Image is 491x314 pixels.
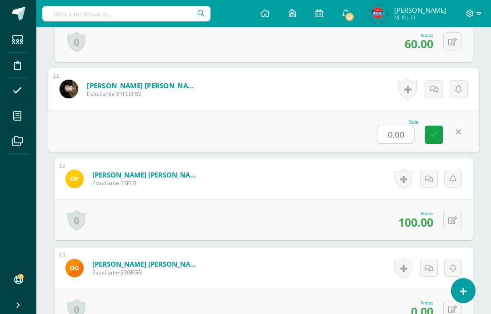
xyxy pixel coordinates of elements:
div: Nota: [411,299,433,306]
input: 0-100.0 [378,125,414,143]
a: [PERSON_NAME] [PERSON_NAME] [92,170,201,179]
span: Estudiante 23FLFL [92,179,201,187]
div: Nota: [405,32,433,38]
span: Estudiante 23GEGB [92,268,201,276]
span: 52 [345,12,355,22]
div: Nota [377,120,419,125]
a: [PERSON_NAME] [PERSON_NAME] [92,259,201,268]
img: 8999a25482ac55f327a5eacad0f88ad6.png [65,259,84,277]
span: Estudiante 21FEEF02 [87,90,199,98]
span: 60.00 [405,36,433,51]
input: Busca un usuario... [42,6,210,21]
span: 100.00 [398,214,433,230]
div: Nota: [398,210,433,217]
img: c7ca351e00f228542fd9924f6080dc91.png [369,5,387,23]
img: fbc2329999661513aa37ad3054f704ab.png [60,80,78,98]
a: 0 [67,210,85,231]
span: [PERSON_NAME] [394,5,446,15]
a: 0 [67,31,85,52]
span: Mi Perfil [394,14,446,21]
a: [PERSON_NAME] [PERSON_NAME] [87,81,199,90]
img: 96e3559e3a6a243e1eda653868145bf4.png [65,170,84,188]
